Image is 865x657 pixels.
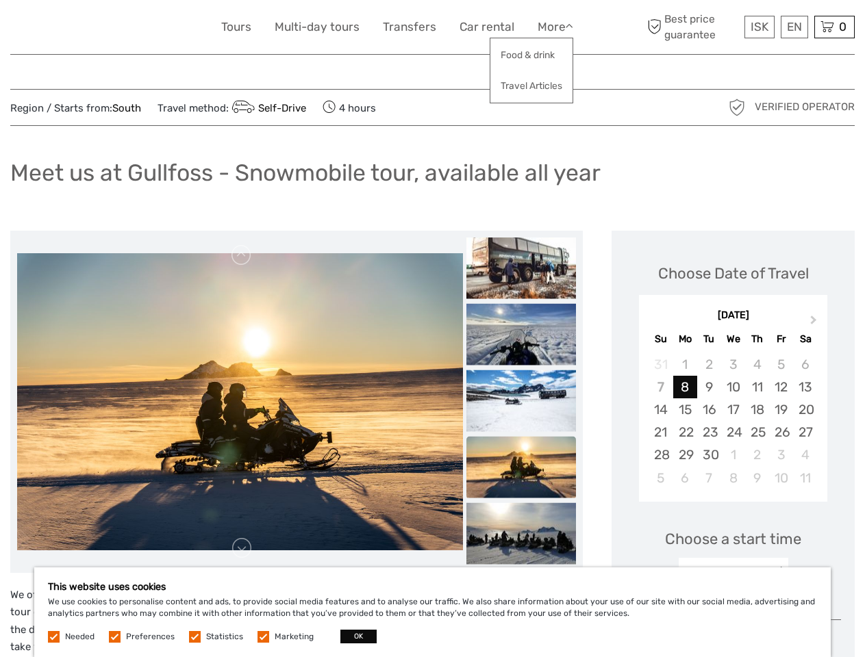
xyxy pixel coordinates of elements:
div: Fr [769,330,793,348]
div: Su [649,330,673,348]
button: Next Month [804,312,826,334]
div: Choose Date of Travel [658,263,809,284]
h1: Meet us at Gullfoss - Snowmobile tour, available all year [10,159,601,187]
button: OK [340,630,377,643]
div: Choose Thursday, October 2nd, 2025 [745,443,769,466]
a: Transfers [383,17,436,37]
div: Choose Thursday, October 9th, 2025 [745,467,769,489]
label: Statistics [206,631,243,643]
div: Choose Thursday, September 18th, 2025 [745,398,769,421]
img: verified_operator_grey_128.png [726,96,748,118]
span: Choose a start time [665,528,801,550]
span: Travel method: [158,98,306,117]
div: Choose Wednesday, October 8th, 2025 [721,467,745,489]
div: Choose Tuesday, September 16th, 2025 [697,398,721,421]
div: [DATE] [639,309,827,323]
a: Travel Articles [490,73,573,99]
div: Choose Tuesday, September 23rd, 2025 [697,421,721,443]
div: Not available Saturday, September 6th, 2025 [793,353,817,376]
span: 0 [837,20,849,34]
div: Mo [673,330,697,348]
div: EN [781,16,808,38]
div: Not available Sunday, August 31st, 2025 [649,353,673,376]
img: 37538ee6f89a47639467a378e30162d7_main_slider.jpeg [17,253,463,550]
div: Choose Wednesday, October 1st, 2025 [721,443,745,466]
div: Choose Saturday, September 27th, 2025 [793,421,817,443]
span: 4 hours [323,98,376,117]
p: We're away right now. Please check back later! [19,24,155,35]
div: Choose Tuesday, October 7th, 2025 [697,467,721,489]
div: Choose Wednesday, September 24th, 2025 [721,421,745,443]
div: Choose Sunday, September 14th, 2025 [649,398,673,421]
div: Tu [697,330,721,348]
div: Choose Wednesday, September 10th, 2025 [721,376,745,398]
div: Sa [793,330,817,348]
div: Choose Monday, September 8th, 2025 [673,376,697,398]
div: Choose Friday, September 26th, 2025 [769,421,793,443]
div: Choose Sunday, September 21st, 2025 [649,421,673,443]
div: Not available Monday, September 1st, 2025 [673,353,697,376]
label: Preferences [126,631,175,643]
div: Choose Sunday, September 28th, 2025 [649,443,673,466]
span: ISK [751,20,768,34]
a: Food & drink [490,42,573,68]
div: Choose Wednesday, September 17th, 2025 [721,398,745,421]
a: More [538,17,573,37]
img: ad198f935f404da486997d1a0a1435e5_slider_thumbnail.jpeg [466,502,576,564]
div: Choose Sunday, October 5th, 2025 [649,467,673,489]
div: Choose Saturday, October 4th, 2025 [793,443,817,466]
a: Car rental [460,17,514,37]
div: Not available Thursday, September 4th, 2025 [745,353,769,376]
div: Choose Friday, September 12th, 2025 [769,376,793,398]
a: Self-Drive [229,102,306,114]
div: month 2025-09 [643,353,823,489]
div: Not available Friday, September 5th, 2025 [769,353,793,376]
div: Choose Friday, October 10th, 2025 [769,467,793,489]
div: Choose Thursday, September 25th, 2025 [745,421,769,443]
div: Choose Tuesday, September 30th, 2025 [697,443,721,466]
img: f459ce2f2d324778b513110cbcf2ad39_slider_thumbnail.jpg [466,303,576,365]
div: Choose Friday, October 3rd, 2025 [769,443,793,466]
div: Choose Monday, October 6th, 2025 [673,467,697,489]
h5: This website uses cookies [48,581,817,593]
div: Choose Saturday, October 11th, 2025 [793,467,817,489]
div: Choose Saturday, September 13th, 2025 [793,376,817,398]
img: 00275727ef37440f947503cdf01fd311_slider_thumbnail.jpeg [466,370,576,431]
span: Verified Operator [755,100,855,114]
div: Th [745,330,769,348]
img: 37538ee6f89a47639467a378e30162d7_slider_thumbnail.jpeg [466,436,576,498]
div: Choose Monday, September 29th, 2025 [673,443,697,466]
img: 3ce4cd7f5eb94b54826e7781d29ded75_slider_thumbnail.jpeg [466,237,576,298]
span: Region / Starts from: [10,101,141,116]
div: Not available Tuesday, September 2nd, 2025 [697,353,721,376]
label: Needed [65,631,95,643]
div: Not available Wednesday, September 3rd, 2025 [721,353,745,376]
div: Choose Monday, September 22nd, 2025 [673,421,697,443]
div: Choose Thursday, September 11th, 2025 [745,376,769,398]
div: We [721,330,745,348]
a: Multi-day tours [275,17,360,37]
label: Marketing [275,631,314,643]
div: 12:00 [717,565,750,583]
div: Choose Tuesday, September 9th, 2025 [697,376,721,398]
button: Open LiveChat chat widget [158,21,174,38]
div: Choose Saturday, September 20th, 2025 [793,398,817,421]
div: Choose Monday, September 15th, 2025 [673,398,697,421]
span: Best price guarantee [644,12,741,42]
div: Not available Sunday, September 7th, 2025 [649,376,673,398]
a: Tours [221,17,251,37]
div: We use cookies to personalise content and ads, to provide social media features and to analyse ou... [34,567,831,657]
div: Choose Friday, September 19th, 2025 [769,398,793,421]
a: South [112,102,141,114]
